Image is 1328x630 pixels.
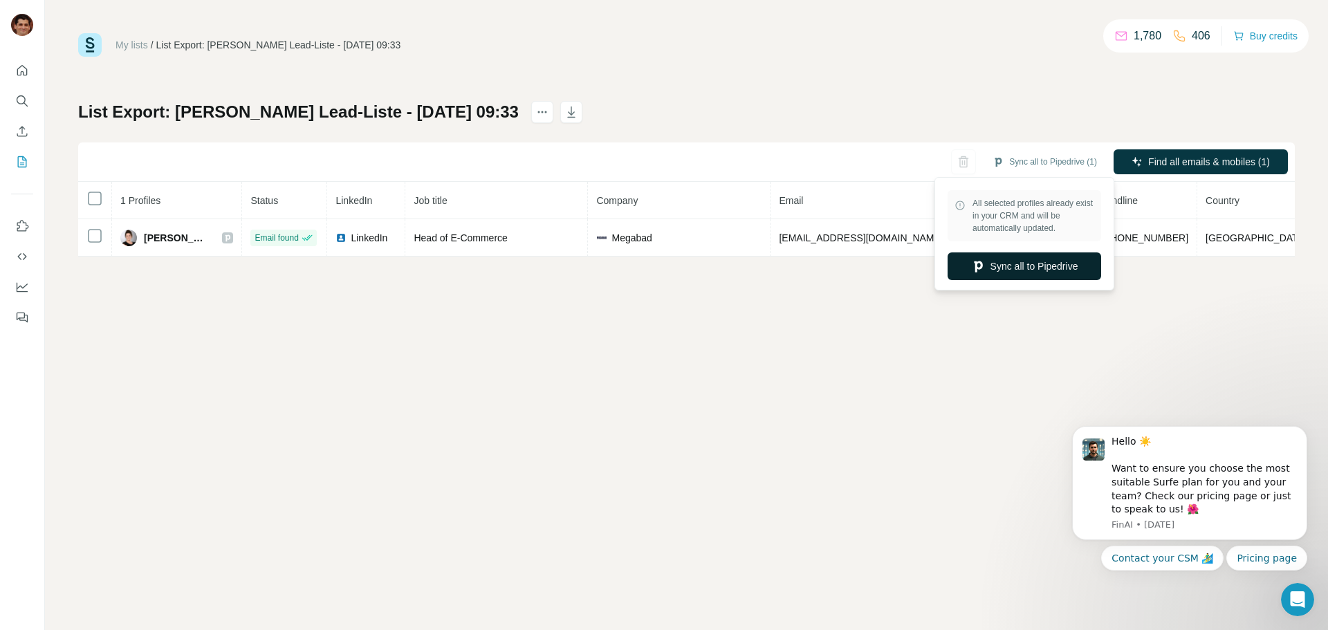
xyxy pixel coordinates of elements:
[1051,380,1328,593] iframe: Intercom notifications message
[255,232,298,244] span: Email found
[1101,232,1188,243] span: [PHONE_NUMBER]
[972,197,1094,234] span: All selected profiles already exist in your CRM and will be automatically updated.
[531,101,553,123] button: actions
[596,195,638,206] span: Company
[11,89,33,113] button: Search
[1148,155,1270,169] span: Find all emails & mobiles (1)
[351,231,387,245] span: LinkedIn
[144,231,208,245] span: [PERSON_NAME]
[11,214,33,239] button: Use Surfe on LinkedIn
[1206,232,1307,243] span: [GEOGRAPHIC_DATA]
[11,305,33,330] button: Feedback
[250,195,278,206] span: Status
[1114,149,1288,174] button: Find all emails & mobiles (1)
[779,232,943,243] span: [EMAIL_ADDRESS][DOMAIN_NAME]
[11,275,33,299] button: Dashboard
[1134,28,1161,44] p: 1,780
[156,38,401,52] div: List Export: [PERSON_NAME] Lead-Liste - [DATE] 09:33
[151,38,154,52] li: /
[120,195,160,206] span: 1 Profiles
[335,195,372,206] span: LinkedIn
[11,119,33,144] button: Enrich CSV
[11,244,33,269] button: Use Surfe API
[11,58,33,83] button: Quick start
[11,149,33,174] button: My lists
[1101,195,1138,206] span: Landline
[335,232,347,243] img: LinkedIn logo
[948,252,1101,280] button: Sync all to Pipedrive
[11,14,33,36] img: Avatar
[983,151,1107,172] button: Sync all to Pipedrive (1)
[414,195,447,206] span: Job title
[611,231,652,245] span: Megabad
[120,230,137,246] img: Avatar
[1206,195,1239,206] span: Country
[1192,28,1210,44] p: 406
[78,33,102,57] img: Surfe Logo
[414,232,507,243] span: Head of E-Commerce
[1233,26,1298,46] button: Buy credits
[78,101,519,123] h1: List Export: [PERSON_NAME] Lead-Liste - [DATE] 09:33
[116,39,148,50] a: My lists
[596,232,607,243] img: company-logo
[779,195,803,206] span: Email
[1281,583,1314,616] iframe: Intercom live chat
